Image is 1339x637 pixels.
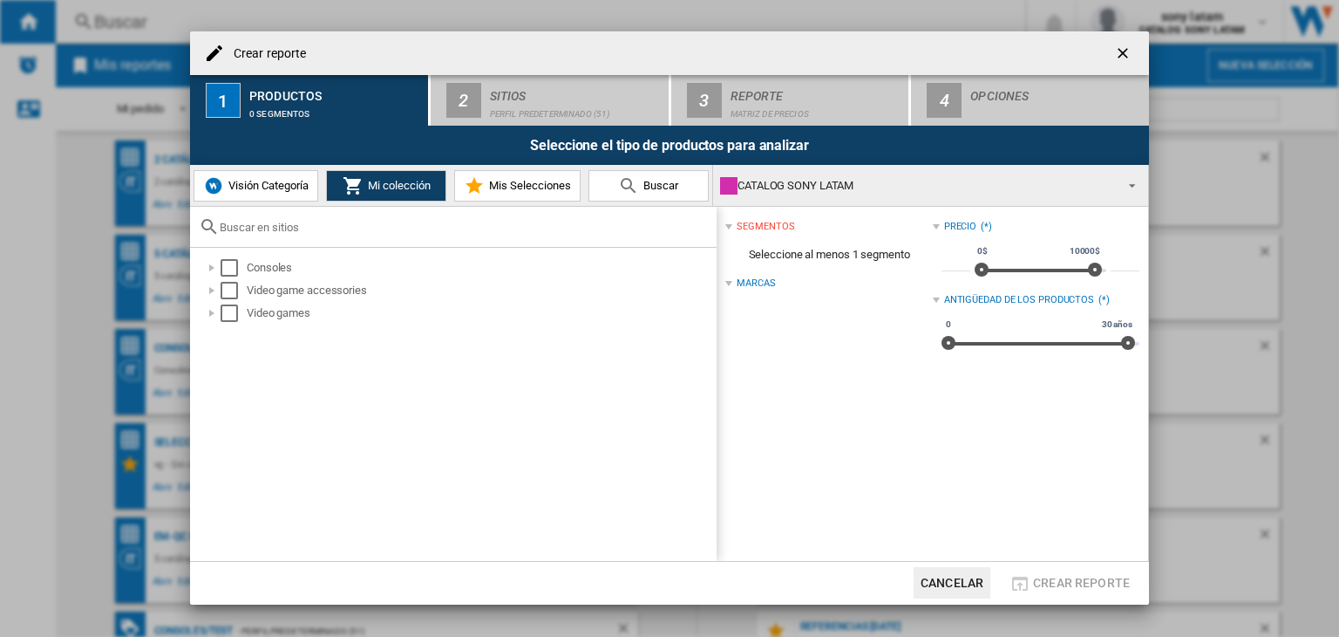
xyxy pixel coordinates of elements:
[485,179,571,192] span: Mis Selecciones
[639,179,678,192] span: Buscar
[194,170,318,202] button: Visión Categoría
[326,170,446,202] button: Mi colección
[943,318,954,332] span: 0
[247,305,714,322] div: Video games
[247,259,714,277] div: Consoles
[190,126,1149,165] div: Seleccione el tipo de productos para analizar
[927,83,962,118] div: 4
[221,259,247,277] md-checkbox: Select
[431,75,670,126] button: 2 Sitios Perfil predeterminado (51)
[731,100,902,119] div: Matriz de precios
[1004,567,1135,599] button: Crear reporte
[490,82,662,100] div: Sitios
[737,220,794,234] div: segmentos
[220,221,708,234] input: Buscar en sitios
[1107,36,1142,71] button: getI18NText('BUTTONS.CLOSE_DIALOG')
[364,179,431,192] span: Mi colección
[975,244,990,258] span: 0$
[225,45,306,63] h4: Crear reporte
[249,100,421,119] div: 0 segmentos
[944,293,1094,307] div: Antigüedad de los productos
[1067,244,1103,258] span: 10000$
[249,82,421,100] div: Productos
[737,277,775,291] div: Marcas
[970,82,1142,100] div: Opciones
[1033,576,1130,590] span: Crear reporte
[203,175,224,196] img: wiser-icon-blue.png
[247,282,714,299] div: Video game accessories
[221,282,247,299] md-checkbox: Select
[446,83,481,118] div: 2
[1099,318,1135,332] span: 30 años
[454,170,581,202] button: Mis Selecciones
[206,83,241,118] div: 1
[588,170,709,202] button: Buscar
[687,83,722,118] div: 3
[911,75,1149,126] button: 4 Opciones
[1114,45,1135,65] ng-md-icon: getI18NText('BUTTONS.CLOSE_DIALOG')
[671,75,911,126] button: 3 Reporte Matriz de precios
[221,305,247,322] md-checkbox: Select
[731,82,902,100] div: Reporte
[725,238,932,271] span: Seleccione al menos 1 segmento
[944,220,976,234] div: Precio
[720,174,1113,198] div: CATALOG SONY LATAM
[224,179,309,192] span: Visión Categoría
[190,75,430,126] button: 1 Productos 0 segmentos
[914,567,990,599] button: Cancelar
[490,100,662,119] div: Perfil predeterminado (51)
